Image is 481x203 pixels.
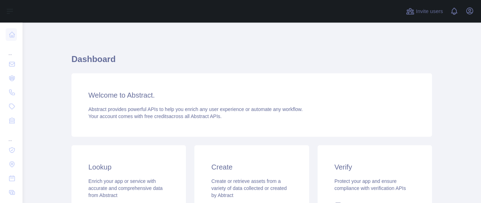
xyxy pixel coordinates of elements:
[335,178,406,191] span: Protect your app and ensure compliance with verification APIs
[144,113,169,119] span: free credits
[405,6,444,17] button: Invite users
[6,128,17,142] div: ...
[211,178,287,198] span: Create or retrieve assets from a variety of data collected or created by Abtract
[88,113,221,119] span: Your account comes with across all Abstract APIs.
[416,7,443,16] span: Invite users
[335,162,415,172] h3: Verify
[88,178,163,198] span: Enrich your app or service with accurate and comprehensive data from Abstract
[6,42,17,56] div: ...
[88,162,169,172] h3: Lookup
[211,162,292,172] h3: Create
[71,54,432,70] h1: Dashboard
[88,90,415,100] h3: Welcome to Abstract.
[88,106,303,112] span: Abstract provides powerful APIs to help you enrich any user experience or automate any workflow.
